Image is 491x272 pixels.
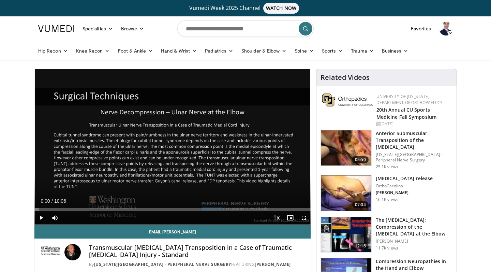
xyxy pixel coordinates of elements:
span: 07:04 [352,201,369,208]
a: Hand & Wrist [157,44,201,58]
h4: Related Videos [321,73,370,82]
p: OrthoCarolina [376,183,433,189]
p: [US_STATE][GEOGRAPHIC_DATA] - Peripheral Nerve Surgery [376,152,452,163]
a: Trauma [347,44,378,58]
a: 07:04 [MEDICAL_DATA] release OrthoCarolina [PERSON_NAME] 16.1K views [321,175,452,211]
video-js: Video Player [34,69,311,225]
a: Business [378,44,413,58]
a: Shoulder & Elbow [237,44,291,58]
h4: Transmuscular [MEDICAL_DATA] Transposition in a Case of Traumatic [MEDICAL_DATA] Injury - Standard [89,244,305,259]
a: Browse [117,22,148,35]
a: Favorites [407,22,435,35]
button: Playback Rate [270,211,283,225]
p: [PERSON_NAME] [376,190,433,196]
img: Avatar [439,22,453,35]
button: Fullscreen [297,211,311,225]
a: Vumedi Week 2025 ChannelWATCH NOW [39,3,452,14]
p: 16.1K views [376,197,398,202]
button: Mute [48,211,62,225]
span: / [51,198,53,204]
h3: Anterior Submuscular Transposition of the [MEDICAL_DATA] [376,130,452,151]
img: Avatar [64,244,81,260]
a: [US_STATE][GEOGRAPHIC_DATA] - Peripheral Nerve Surgery [94,261,231,267]
a: Foot & Ankle [114,44,157,58]
span: 10:06 [54,198,66,204]
h3: The [MEDICAL_DATA]: Compression of the [MEDICAL_DATA] at the Elbow [376,217,452,237]
a: [PERSON_NAME] [255,261,291,267]
a: 12:16 The [MEDICAL_DATA]: Compression of the [MEDICAL_DATA] at the Elbow [PERSON_NAME] 11.7K views [321,217,452,253]
span: WATCH NOW [263,3,299,14]
a: University of [US_STATE] Department of Orthopaedics [376,94,443,105]
a: Pediatrics [201,44,237,58]
div: Progress Bar [34,208,311,211]
span: 05:50 [352,156,369,163]
p: 25.1K views [376,164,398,170]
a: Specialties [78,22,117,35]
img: VuMedi Logo [38,25,74,32]
img: 318007_0003_1.png.150x105_q85_crop-smart_upscale.jpg [321,217,371,253]
a: Email [PERSON_NAME] [34,225,311,239]
button: Enable picture-in-picture mode [283,211,297,225]
a: Sports [318,44,347,58]
span: 12:16 [352,243,369,249]
a: 20th Annual CU Sports Medicine Fall Symposium [376,106,436,120]
a: Knee Recon [72,44,114,58]
p: [PERSON_NAME] [376,239,452,244]
h3: Compression Neuropathies in the Hand and Elbow [376,258,452,272]
img: susm3_1.png.150x105_q85_crop-smart_upscale.jpg [321,130,371,166]
img: Washington University School of Medicine - Peripheral Nerve Surgery [40,244,62,260]
p: 11.7K views [376,245,398,251]
a: 05:50 Anterior Submuscular Transposition of the [MEDICAL_DATA] [US_STATE][GEOGRAPHIC_DATA] - Peri... [321,130,452,170]
a: Hip Recon [34,44,72,58]
img: 355603a8-37da-49b6-856f-e00d7e9307d3.png.150x105_q85_autocrop_double_scale_upscale_version-0.2.png [322,94,373,106]
div: [DATE] [376,121,451,127]
span: 0:00 [41,198,50,204]
a: Spine [291,44,317,58]
input: Search topics, interventions [177,20,314,37]
img: 9e05bb75-c6cc-4deb-a881-5da78488bb89.150x105_q85_crop-smart_upscale.jpg [321,175,371,211]
h3: [MEDICAL_DATA] release [376,175,433,182]
button: Play [34,211,48,225]
div: By FEATURING [89,261,305,268]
